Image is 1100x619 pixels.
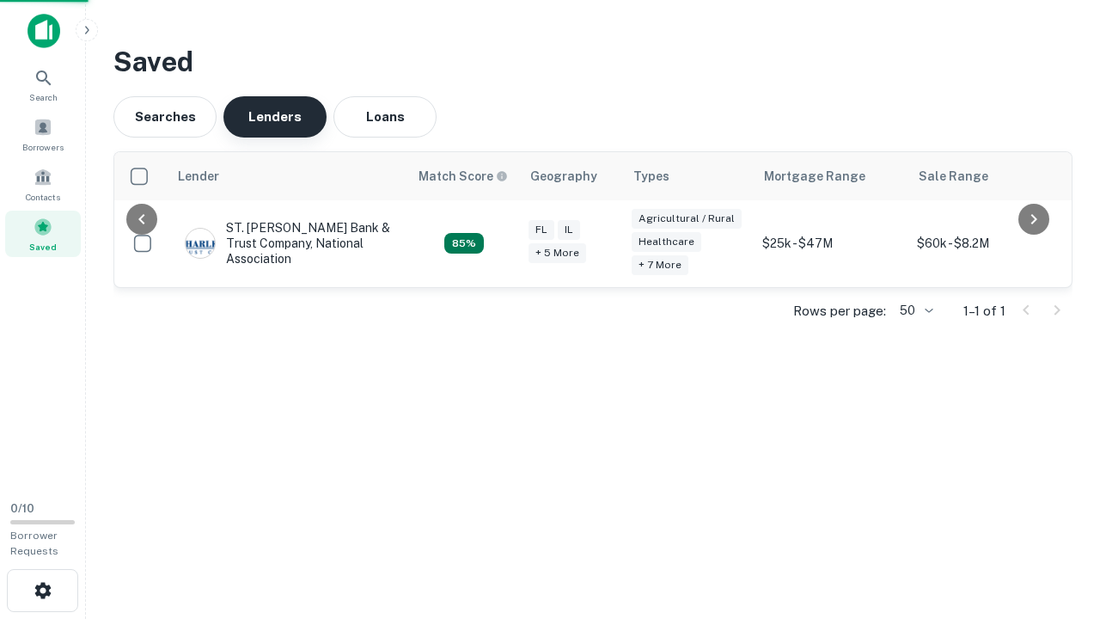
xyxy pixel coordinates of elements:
[764,166,865,187] div: Mortgage Range
[893,298,936,323] div: 50
[633,166,669,187] div: Types
[5,161,81,207] a: Contacts
[529,220,554,240] div: FL
[419,167,504,186] h6: Match Score
[113,96,217,138] button: Searches
[5,211,81,257] a: Saved
[908,152,1063,200] th: Sale Range
[419,167,508,186] div: Capitalize uses an advanced AI algorithm to match your search with the best lender. The match sco...
[22,140,64,154] span: Borrowers
[185,220,391,267] div: ST. [PERSON_NAME] Bank & Trust Company, National Association
[10,502,34,515] span: 0 / 10
[168,152,408,200] th: Lender
[529,243,586,263] div: + 5 more
[113,41,1072,83] h3: Saved
[530,166,597,187] div: Geography
[5,61,81,107] a: Search
[27,14,60,48] img: capitalize-icon.png
[5,111,81,157] a: Borrowers
[793,301,886,322] p: Rows per page:
[623,152,754,200] th: Types
[919,166,988,187] div: Sale Range
[632,255,688,275] div: + 7 more
[558,220,580,240] div: IL
[908,200,1063,287] td: $60k - $8.2M
[963,301,1005,322] p: 1–1 of 1
[223,96,327,138] button: Lenders
[520,152,623,200] th: Geography
[178,166,219,187] div: Lender
[408,152,520,200] th: Capitalize uses an advanced AI algorithm to match your search with the best lender. The match sco...
[754,200,908,287] td: $25k - $47M
[10,530,58,557] span: Borrower Requests
[333,96,437,138] button: Loans
[29,90,58,104] span: Search
[632,232,701,252] div: Healthcare
[186,229,215,258] img: picture
[444,233,484,254] div: Capitalize uses an advanced AI algorithm to match your search with the best lender. The match sco...
[29,240,57,254] span: Saved
[754,152,908,200] th: Mortgage Range
[1014,481,1100,564] iframe: Chat Widget
[26,190,60,204] span: Contacts
[632,209,742,229] div: Agricultural / Rural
